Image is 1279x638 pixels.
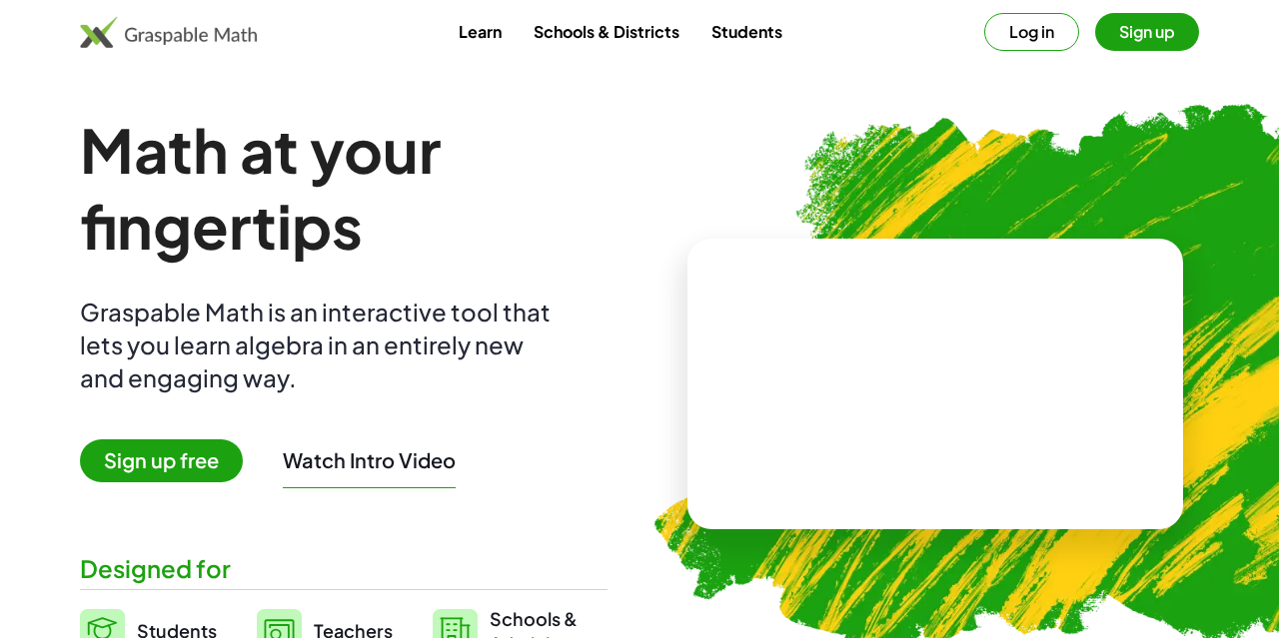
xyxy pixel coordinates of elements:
a: Learn [443,13,518,50]
button: Sign up [1095,13,1199,51]
div: Graspable Math is an interactive tool that lets you learn algebra in an entirely new and engaging... [80,296,560,394]
div: Designed for [80,552,608,585]
span: Sign up free [80,439,243,482]
button: Log in [984,13,1079,51]
h1: Math at your fingertips [80,112,608,264]
button: Watch Intro Video [283,447,456,473]
video: What is this? This is dynamic math notation. Dynamic math notation plays a central role in how Gr... [785,309,1085,458]
a: Students [695,13,798,50]
a: Schools & Districts [518,13,695,50]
